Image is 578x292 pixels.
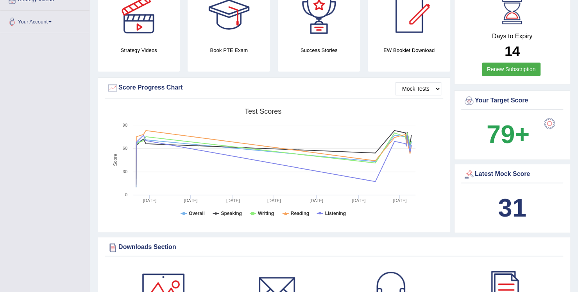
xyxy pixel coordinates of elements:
[368,46,450,54] h4: EW Booklet Download
[221,211,242,216] tspan: Speaking
[278,46,360,54] h4: Success Stories
[184,198,198,203] tspan: [DATE]
[123,146,127,150] text: 60
[463,95,561,107] div: Your Target Score
[107,82,441,94] div: Score Progress Chart
[463,168,561,180] div: Latest Mock Score
[267,198,281,203] tspan: [DATE]
[143,198,157,203] tspan: [DATE]
[310,198,323,203] tspan: [DATE]
[107,242,561,253] div: Downloads Section
[498,193,526,222] b: 31
[226,198,240,203] tspan: [DATE]
[482,63,541,76] a: Renew Subscription
[123,123,127,127] text: 90
[0,11,89,30] a: Your Account
[258,211,274,216] tspan: Writing
[505,43,520,59] b: 14
[352,198,366,203] tspan: [DATE]
[325,211,346,216] tspan: Listening
[125,192,127,197] text: 0
[463,33,561,40] h4: Days to Expiry
[245,107,281,115] tspan: Test scores
[188,46,270,54] h4: Book PTE Exam
[393,198,406,203] tspan: [DATE]
[123,169,127,174] text: 30
[189,211,205,216] tspan: Overall
[487,120,530,149] b: 79+
[98,46,180,54] h4: Strategy Videos
[291,211,309,216] tspan: Reading
[113,154,118,166] tspan: Score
